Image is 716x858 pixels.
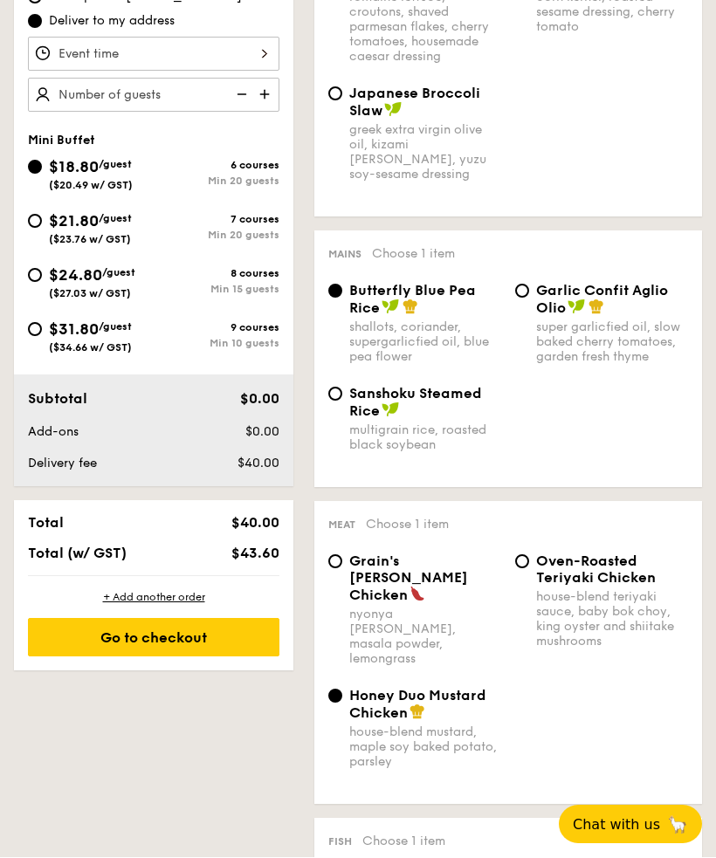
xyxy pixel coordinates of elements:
[231,515,279,532] span: $40.00
[49,288,131,300] span: ($27.03 w/ GST)
[382,299,399,315] img: icon-vegan.f8ff3823.svg
[99,321,132,333] span: /guest
[99,213,132,225] span: /guest
[154,268,279,280] div: 8 courses
[410,704,425,720] img: icon-chef-hat.a58ddaea.svg
[573,817,660,834] span: Chat with us
[328,249,361,261] span: Mains
[28,619,279,657] div: Go to checkout
[102,267,135,279] span: /guest
[589,299,604,315] img: icon-chef-hat.a58ddaea.svg
[49,180,133,192] span: ($20.49 w/ GST)
[154,230,279,242] div: Min 20 guests
[28,134,95,148] span: Mini Buffet
[154,214,279,226] div: 7 courses
[28,546,127,562] span: Total (w/ GST)
[349,320,501,365] div: shallots, coriander, supergarlicfied oil, blue pea flower
[328,87,342,101] input: Japanese Broccoli Slawgreek extra virgin olive oil, kizami [PERSON_NAME], yuzu soy-sesame dressing
[28,15,42,29] input: Deliver to my address
[382,402,399,418] img: icon-vegan.f8ff3823.svg
[154,160,279,172] div: 6 courses
[349,123,501,182] div: greek extra virgin olive oil, kizami [PERSON_NAME], yuzu soy-sesame dressing
[28,323,42,337] input: $31.80/guest($34.66 w/ GST)9 coursesMin 10 guests
[28,269,42,283] input: $24.80/guest($27.03 w/ GST)8 coursesMin 15 guests
[349,688,486,722] span: Honey Duo Mustard Chicken
[49,320,99,340] span: $31.80
[28,515,64,532] span: Total
[28,79,279,113] input: Number of guests
[154,338,279,350] div: Min 10 guests
[349,386,482,420] span: Sanshoku Steamed Rice
[328,836,352,848] span: Fish
[536,320,688,365] div: super garlicfied oil, slow baked cherry tomatoes, garden fresh thyme
[28,456,97,471] span: Delivery fee
[372,247,455,262] span: Choose 1 item
[28,215,42,229] input: $21.80/guest($23.76 w/ GST)7 coursesMin 20 guests
[568,299,585,315] img: icon-vegan.f8ff3823.svg
[245,425,279,440] span: $0.00
[99,159,132,171] span: /guest
[559,806,702,844] button: Chat with us🦙
[231,546,279,562] span: $43.60
[238,456,279,471] span: $40.00
[154,175,279,188] div: Min 20 guests
[536,590,688,649] div: house-blend teriyaki sauce, baby bok choy, king oyster and shiitake mushrooms
[410,587,425,602] img: icon-spicy.37a8142b.svg
[349,86,480,120] span: Japanese Broccoli Slaw
[349,423,501,453] div: multigrain rice, roasted black soybean
[49,342,132,354] span: ($34.66 w/ GST)
[28,38,279,72] input: Event time
[49,13,175,31] span: Deliver to my address
[328,388,342,402] input: Sanshoku Steamed Ricemultigrain rice, roasted black soybean
[328,555,342,569] input: Grain's [PERSON_NAME] Chickennyonya [PERSON_NAME], masala powder, lemongrass
[253,79,279,112] img: icon-add.58712e84.svg
[49,266,102,285] span: $24.80
[49,234,131,246] span: ($23.76 w/ GST)
[328,690,342,704] input: Honey Duo Mustard Chickenhouse-blend mustard, maple soy baked potato, parsley
[667,815,688,835] span: 🦙
[384,102,402,118] img: icon-vegan.f8ff3823.svg
[328,519,355,532] span: Meat
[536,553,656,587] span: Oven-Roasted Teriyaki Chicken
[28,161,42,175] input: $18.80/guest($20.49 w/ GST)6 coursesMin 20 guests
[515,285,529,299] input: Garlic Confit Aglio Oliosuper garlicfied oil, slow baked cherry tomatoes, garden fresh thyme
[154,284,279,296] div: Min 15 guests
[154,322,279,334] div: 9 courses
[28,591,279,605] div: + Add another order
[49,158,99,177] span: $18.80
[349,607,501,667] div: nyonya [PERSON_NAME], masala powder, lemongrass
[28,425,79,440] span: Add-ons
[366,518,449,532] span: Choose 1 item
[328,285,342,299] input: Butterfly Blue Pea Riceshallots, coriander, supergarlicfied oil, blue pea flower
[515,555,529,569] input: Oven-Roasted Teriyaki Chickenhouse-blend teriyaki sauce, baby bok choy, king oyster and shiitake ...
[403,299,418,315] img: icon-chef-hat.a58ddaea.svg
[49,212,99,231] span: $21.80
[536,283,668,317] span: Garlic Confit Aglio Olio
[227,79,253,112] img: icon-reduce.1d2dbef1.svg
[349,553,468,604] span: Grain's [PERSON_NAME] Chicken
[28,391,87,408] span: Subtotal
[349,283,476,317] span: Butterfly Blue Pea Rice
[349,725,501,770] div: house-blend mustard, maple soy baked potato, parsley
[362,834,445,849] span: Choose 1 item
[240,391,279,408] span: $0.00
